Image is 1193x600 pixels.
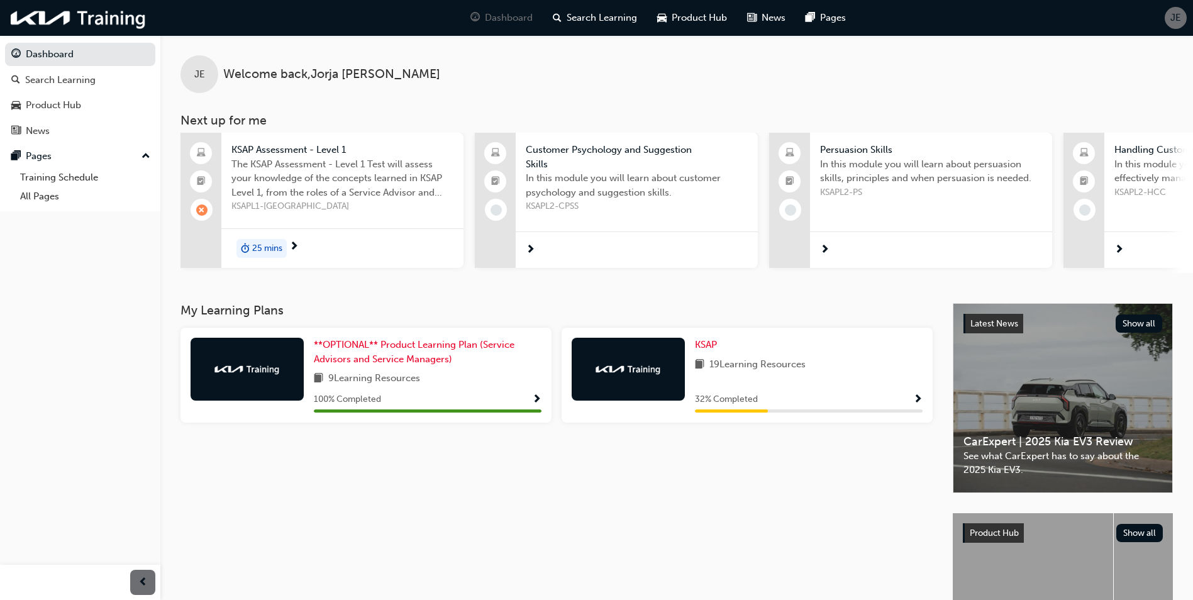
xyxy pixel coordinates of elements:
span: guage-icon [470,10,480,26]
span: Customer Psychology and Suggestion Skills [526,143,748,171]
div: News [26,124,50,138]
a: KSAP [695,338,722,352]
a: Dashboard [5,43,155,66]
span: In this module you will learn about customer psychology and suggestion skills. [526,171,748,199]
span: guage-icon [11,49,21,60]
span: booktick-icon [785,174,794,190]
a: Customer Psychology and Suggestion SkillsIn this module you will learn about customer psychology ... [475,133,758,268]
a: news-iconNews [737,5,796,31]
div: Pages [26,149,52,164]
span: 19 Learning Resources [709,357,806,373]
img: kia-training [6,5,151,31]
span: 100 % Completed [314,392,381,407]
span: car-icon [657,10,667,26]
a: KSAP Assessment - Level 1The KSAP Assessment - Level 1 Test will assess your knowledge of the con... [180,133,463,268]
img: kia-training [213,363,282,375]
a: Latest NewsShow all [963,314,1162,334]
span: next-icon [1114,245,1124,256]
span: up-icon [141,148,150,165]
span: JE [194,67,205,82]
a: Training Schedule [15,168,155,187]
span: In this module you will learn about persuasion skills, principles and when persuasion is needed. [820,157,1042,186]
a: car-iconProduct Hub [647,5,737,31]
span: KSAPL1-[GEOGRAPHIC_DATA] [231,199,453,214]
span: KSAP Assessment - Level 1 [231,143,453,157]
button: Pages [5,145,155,168]
span: search-icon [553,10,562,26]
button: Show Progress [532,392,541,408]
span: learningRecordVerb_NONE-icon [1079,204,1090,216]
span: Latest News [970,318,1018,329]
span: booktick-icon [491,174,500,190]
span: learningRecordVerb_NONE-icon [785,204,796,216]
span: KSAP [695,339,717,350]
span: Show Progress [532,394,541,406]
a: **OPTIONAL** Product Learning Plan (Service Advisors and Service Managers) [314,338,541,366]
span: See what CarExpert has to say about the 2025 Kia EV3. [963,449,1162,477]
span: next-icon [289,242,299,253]
a: Product HubShow all [963,523,1163,543]
span: pages-icon [11,151,21,162]
div: Search Learning [25,73,96,87]
span: laptop-icon [491,145,500,162]
span: KSAPL2-PS [820,186,1042,200]
span: pages-icon [806,10,815,26]
span: Show Progress [913,394,923,406]
span: next-icon [526,245,535,256]
span: Pages [820,11,846,25]
span: The KSAP Assessment - Level 1 Test will assess your knowledge of the concepts learned in KSAP Lev... [231,157,453,200]
span: learningRecordVerb_FAIL-icon [196,204,208,216]
span: book-icon [314,371,323,387]
a: All Pages [15,187,155,206]
span: 32 % Completed [695,392,758,407]
span: Dashboard [485,11,533,25]
span: KSAPL2-CPSS [526,199,748,214]
span: search-icon [11,75,20,86]
span: news-icon [747,10,757,26]
a: Search Learning [5,69,155,92]
span: learningRecordVerb_NONE-icon [491,204,502,216]
a: search-iconSearch Learning [543,5,647,31]
span: Product Hub [970,528,1019,538]
img: kia-training [594,363,663,375]
span: laptop-icon [197,145,206,162]
span: laptop-icon [785,145,794,162]
span: 25 mins [252,242,282,256]
span: prev-icon [138,575,148,591]
span: duration-icon [241,240,250,257]
span: booktick-icon [197,174,206,190]
span: news-icon [11,126,21,137]
span: Welcome back , Jorja [PERSON_NAME] [223,67,440,82]
span: laptop-icon [1080,145,1089,162]
span: car-icon [11,100,21,111]
h3: My Learning Plans [180,303,933,318]
span: Product Hub [672,11,727,25]
span: CarExpert | 2025 Kia EV3 Review [963,435,1162,449]
button: Show all [1116,524,1163,542]
span: next-icon [820,245,830,256]
button: Show all [1116,314,1163,333]
span: book-icon [695,357,704,373]
a: Product Hub [5,94,155,117]
div: Product Hub [26,98,81,113]
a: pages-iconPages [796,5,856,31]
span: Search Learning [567,11,637,25]
span: 9 Learning Resources [328,371,420,387]
a: Persuasion SkillsIn this module you will learn about persuasion skills, principles and when persu... [769,133,1052,268]
button: JE [1165,7,1187,29]
h3: Next up for me [160,113,1193,128]
a: Latest NewsShow allCarExpert | 2025 Kia EV3 ReviewSee what CarExpert has to say about the 2025 Ki... [953,303,1173,493]
span: **OPTIONAL** Product Learning Plan (Service Advisors and Service Managers) [314,339,514,365]
button: Show Progress [913,392,923,408]
a: News [5,119,155,143]
span: JE [1170,11,1181,25]
button: DashboardSearch LearningProduct HubNews [5,40,155,145]
span: News [762,11,785,25]
a: guage-iconDashboard [460,5,543,31]
span: booktick-icon [1080,174,1089,190]
span: Persuasion Skills [820,143,1042,157]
